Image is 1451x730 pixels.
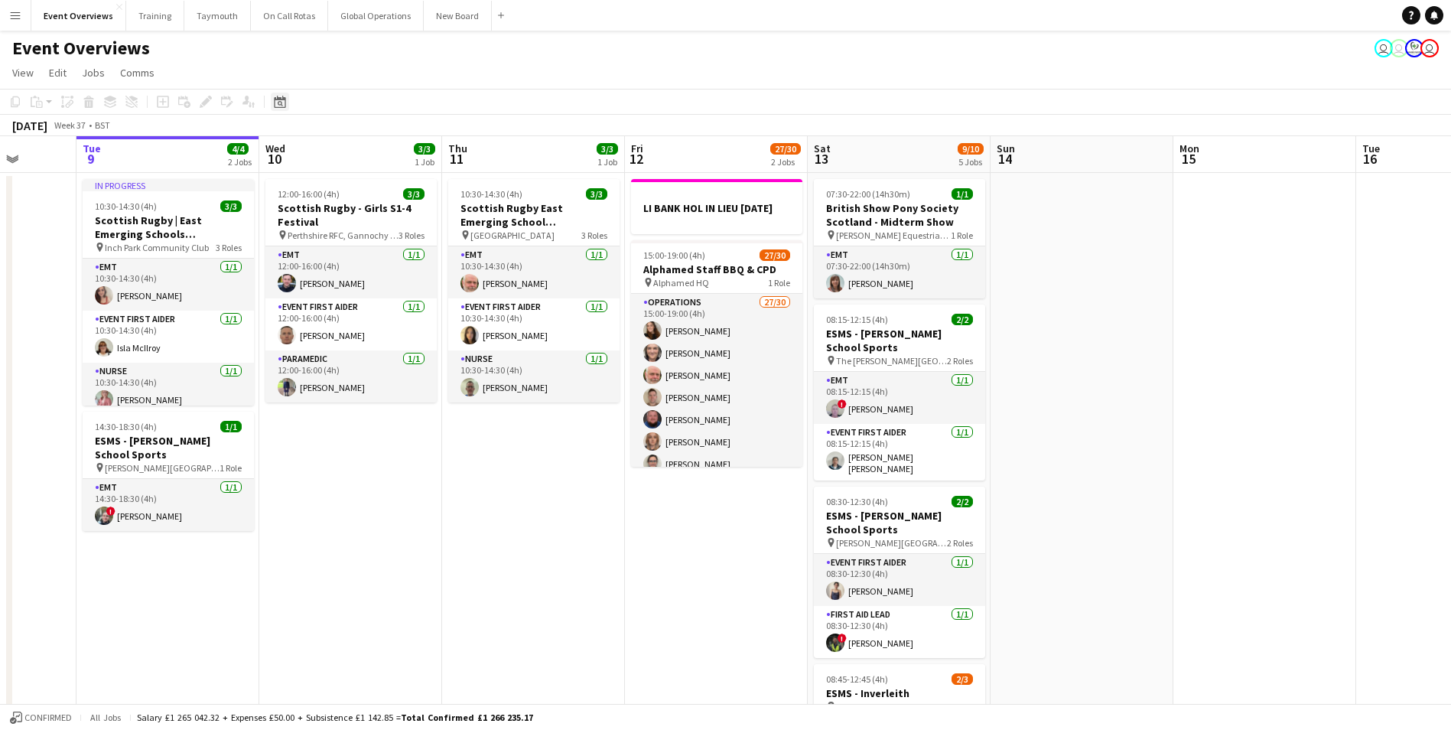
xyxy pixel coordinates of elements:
[126,1,184,31] button: Training
[814,305,985,481] app-job-card: 08:15-12:15 (4h)2/2ESMS - [PERSON_NAME] School Sports The [PERSON_NAME][GEOGRAPHIC_DATA]2 RolesEM...
[768,277,790,288] span: 1 Role
[1179,142,1199,155] span: Mon
[114,63,161,83] a: Comms
[814,686,985,700] h3: ESMS - Inverleith
[216,242,242,253] span: 3 Roles
[826,496,888,507] span: 08:30-12:30 (4h)
[220,200,242,212] span: 3/3
[814,487,985,658] app-job-card: 08:30-12:30 (4h)2/2ESMS - [PERSON_NAME] School Sports [PERSON_NAME][GEOGRAPHIC_DATA]2 RolesEvent ...
[265,179,437,402] app-job-card: 12:00-16:00 (4h)3/3Scottish Rugby - Girls S1-4 Festival Perthshire RFC, Gannochy Sports Pavilion3...
[448,246,620,298] app-card-role: EMT1/110:30-14:30 (4h)[PERSON_NAME]
[83,434,254,461] h3: ESMS - [PERSON_NAME] School Sports
[771,156,800,168] div: 2 Jobs
[836,230,951,241] span: [PERSON_NAME] Equestrian Centre
[95,119,110,131] div: BST
[470,230,555,241] span: [GEOGRAPHIC_DATA]
[814,554,985,606] app-card-role: Event First Aider1/108:30-12:30 (4h)[PERSON_NAME]
[424,1,492,31] button: New Board
[597,143,618,155] span: 3/3
[814,372,985,424] app-card-role: EMT1/108:15-12:15 (4h)![PERSON_NAME]
[581,230,607,241] span: 3 Roles
[814,327,985,354] h3: ESMS - [PERSON_NAME] School Sports
[83,412,254,531] app-job-card: 14:30-18:30 (4h)1/1ESMS - [PERSON_NAME] School Sports [PERSON_NAME][GEOGRAPHIC_DATA]1 RoleEMT1/11...
[448,350,620,402] app-card-role: Nurse1/110:30-14:30 (4h)[PERSON_NAME]
[997,142,1015,155] span: Sun
[814,246,985,298] app-card-role: EMT1/107:30-22:00 (14h30m)[PERSON_NAME]
[653,277,709,288] span: Alphamed HQ
[952,673,973,685] span: 2/3
[1375,39,1393,57] app-user-avatar: Operations Team
[631,179,802,234] app-job-card: LI BANK HOL IN LIEU [DATE]
[460,188,522,200] span: 10:30-14:30 (4h)
[31,1,126,31] button: Event Overviews
[994,150,1015,168] span: 14
[328,1,424,31] button: Global Operations
[95,200,157,212] span: 10:30-14:30 (4h)
[105,242,209,253] span: Inch Park Community Club
[83,179,254,406] app-job-card: In progress10:30-14:30 (4h)3/3Scottish Rugby | East Emerging Schools Championships | [GEOGRAPHIC_...
[83,142,101,155] span: Tue
[1360,150,1380,168] span: 16
[12,37,150,60] h1: Event Overviews
[448,298,620,350] app-card-role: Event First Aider1/110:30-14:30 (4h)[PERSON_NAME]
[952,188,973,200] span: 1/1
[448,201,620,229] h3: Scottish Rugby East Emerging School Championships | Meggetland
[446,150,467,168] span: 11
[105,462,220,474] span: [PERSON_NAME][GEOGRAPHIC_DATA]
[770,143,801,155] span: 27/30
[87,712,124,723] span: All jobs
[24,712,72,723] span: Confirmed
[958,143,984,155] span: 9/10
[49,66,67,80] span: Edit
[82,66,105,80] span: Jobs
[265,142,285,155] span: Wed
[814,509,985,536] h3: ESMS - [PERSON_NAME] School Sports
[184,1,251,31] button: Taymouth
[597,156,617,168] div: 1 Job
[415,156,434,168] div: 1 Job
[448,142,467,155] span: Thu
[228,156,252,168] div: 2 Jobs
[1420,39,1439,57] app-user-avatar: Operations Team
[951,230,973,241] span: 1 Role
[76,63,111,83] a: Jobs
[251,1,328,31] button: On Call Rotas
[265,350,437,402] app-card-role: Paramedic1/112:00-16:00 (4h)[PERSON_NAME]
[631,262,802,276] h3: Alphamed Staff BBQ & CPD
[1390,39,1408,57] app-user-avatar: Operations Team
[947,701,973,712] span: 3 Roles
[629,150,643,168] span: 12
[838,634,847,643] span: !
[401,712,533,723] span: Total Confirmed £1 266 235.17
[265,246,437,298] app-card-role: EMT1/112:00-16:00 (4h)[PERSON_NAME]
[836,355,947,367] span: The [PERSON_NAME][GEOGRAPHIC_DATA]
[836,537,947,549] span: [PERSON_NAME][GEOGRAPHIC_DATA]
[414,143,435,155] span: 3/3
[643,249,705,261] span: 15:00-19:00 (4h)
[227,143,249,155] span: 4/4
[448,179,620,402] app-job-card: 10:30-14:30 (4h)3/3Scottish Rugby East Emerging School Championships | Meggetland [GEOGRAPHIC_DAT...
[106,507,115,516] span: !
[95,421,157,432] span: 14:30-18:30 (4h)
[826,188,910,200] span: 07:30-22:00 (14h30m)
[814,179,985,298] app-job-card: 07:30-22:00 (14h30m)1/1British Show Pony Society Scotland - Midterm Show [PERSON_NAME] Equestrian...
[1362,142,1380,155] span: Tue
[760,249,790,261] span: 27/30
[631,240,802,467] app-job-card: 15:00-19:00 (4h)27/30Alphamed Staff BBQ & CPD Alphamed HQ1 RoleOperations27/3015:00-19:00 (4h)[PE...
[278,188,340,200] span: 12:00-16:00 (4h)
[120,66,155,80] span: Comms
[80,150,101,168] span: 9
[814,201,985,229] h3: British Show Pony Society Scotland - Midterm Show
[1177,150,1199,168] span: 15
[958,156,983,168] div: 5 Jobs
[399,230,425,241] span: 3 Roles
[947,355,973,367] span: 2 Roles
[220,462,242,474] span: 1 Role
[263,150,285,168] span: 10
